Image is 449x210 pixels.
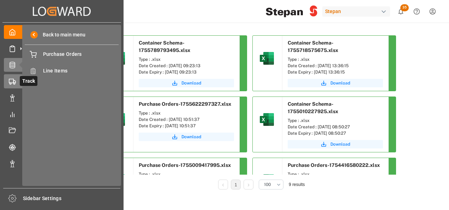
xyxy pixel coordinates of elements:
button: Download [288,79,383,87]
a: Document Management [4,124,120,138]
button: open menu [259,180,283,189]
button: Help Center [409,4,425,19]
button: Download [288,140,383,148]
div: Type : .xlsx [288,117,383,124]
span: Download [181,134,201,140]
span: Container Schema-1755789793495.xlsx [139,40,190,53]
span: Download [330,80,350,86]
span: 35 [400,4,409,11]
span: Purchase Orders [43,51,119,58]
span: Back to main menu [38,31,85,39]
img: microsoft-excel-2019--v1.png [258,50,275,67]
img: Stepan_Company_logo.svg.png_1713531530.png [266,5,317,18]
div: Stepan [322,6,390,17]
span: Download [330,141,350,147]
li: Next Page [244,180,253,189]
img: microsoft-excel-2019--v1.png [258,111,275,128]
a: Notifications [4,157,120,170]
div: Date Created : [DATE] 09:23:13 [139,63,234,69]
span: Line Items [43,67,119,75]
span: 9 results [289,182,305,187]
div: Date Created : [DATE] 13:36:15 [288,63,383,69]
button: Download [139,79,234,87]
div: Type : .xlsx [288,171,383,177]
a: My Reports [4,107,120,121]
span: Purchase Orders-1755009417995.xlsx [139,162,231,168]
span: Container Schema-1755010227925.xlsx [288,101,338,114]
li: 1 [231,180,241,189]
a: Tracking [4,140,120,154]
a: Data Management [4,91,120,105]
div: Type : .xlsx [288,56,383,63]
span: Purchase Orders-1754416580222.xlsx [288,162,380,168]
span: Download [181,80,201,86]
button: show 35 new notifications [393,4,409,19]
a: Line Items [25,64,119,77]
button: Download [139,133,234,141]
img: microsoft-excel-2019--v1.png [258,172,275,189]
div: Date Expiry : [DATE] 10:51:37 [139,123,234,129]
button: Stepan [322,5,393,18]
div: Date Created : [DATE] 10:51:37 [139,116,234,123]
span: Container Schema-1755718575675.xlsx [288,40,338,53]
a: 1 [235,182,237,187]
span: Track [20,76,37,86]
div: Type : .xlsx [139,110,234,116]
div: Type : .xlsx [139,171,234,177]
a: Purchase Orders [25,47,119,61]
li: Previous Page [218,180,228,189]
span: 100 [264,181,271,188]
div: Date Created : [DATE] 08:50:27 [288,124,383,130]
div: Type : .xlsx [139,56,234,63]
div: Date Expiry : [DATE] 09:23:13 [139,69,234,75]
a: My Cockpit [4,25,120,39]
span: Purchase Orders-1755622297327.xlsx [139,101,231,107]
div: Date Expiry : [DATE] 08:50:27 [288,130,383,136]
div: Date Expiry : [DATE] 13:36:15 [288,69,383,75]
span: Sidebar Settings [23,195,121,202]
